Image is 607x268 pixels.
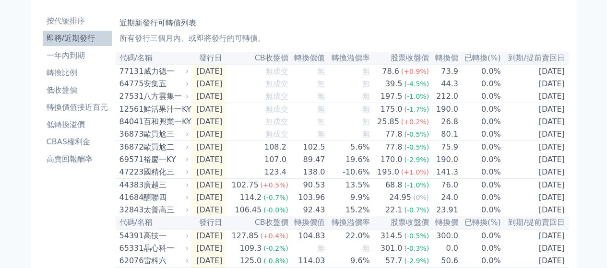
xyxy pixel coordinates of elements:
[143,243,187,254] div: 晶心科一
[43,151,112,167] a: 高賣回報酬率
[43,15,112,27] li: 按代號排序
[459,65,501,78] td: 0.0%
[404,130,429,138] span: (-0.5%)
[143,204,187,216] div: 太普高三
[191,65,226,78] td: [DATE]
[191,153,226,166] td: [DATE]
[43,153,112,165] li: 高賣回報酬率
[143,78,187,90] div: 安集五
[119,179,141,191] div: 44383
[263,257,288,265] span: (-0.8%)
[43,33,112,44] li: 即將/近期發行
[429,242,459,255] td: 0.0
[459,179,501,192] td: 0.0%
[362,105,370,114] span: 無
[429,141,459,154] td: 75.9
[226,216,288,229] th: CB收盤價
[325,191,370,204] td: 9.9%
[238,255,263,267] div: 125.0
[404,181,429,189] span: (-1.0%)
[459,153,501,166] td: 0.0%
[325,166,370,179] td: -10.6%
[459,242,501,255] td: 0.0%
[43,102,112,113] li: 轉換價值接近百元
[459,166,501,179] td: 0.0%
[265,129,288,139] span: 無成交
[501,191,569,204] td: [DATE]
[325,179,370,192] td: 13.5%
[383,141,405,153] div: 77.8
[501,166,569,179] td: [DATE]
[459,255,501,268] td: 0.0%
[501,116,569,128] td: [DATE]
[191,52,226,65] th: 發行日
[429,255,459,268] td: 50.6
[317,117,325,126] span: 無
[404,105,429,113] span: (-1.7%)
[362,92,370,101] span: 無
[501,78,569,90] td: [DATE]
[317,79,325,88] span: 無
[289,179,326,192] td: 90.53
[459,103,501,116] td: 0.0%
[119,243,141,254] div: 65331
[404,245,429,252] span: (-0.3%)
[325,229,370,242] td: 22.0%
[143,255,187,267] div: 雷科六
[119,255,141,267] div: 62076
[317,105,325,114] span: 無
[383,128,405,140] div: 77.8
[265,92,288,101] span: 無成交
[379,243,405,254] div: 301.0
[501,90,569,103] td: [DATE]
[404,143,429,151] span: (-0.5%)
[459,216,501,229] th: 已轉換(%)
[119,91,141,102] div: 27531
[43,50,112,61] li: 一年內到期
[429,216,459,229] th: 轉換價
[143,128,187,140] div: 歐買尬三
[143,91,187,102] div: 八方雲集一
[401,168,429,176] span: (+1.0%)
[191,78,226,90] td: [DATE]
[191,179,226,192] td: [DATE]
[265,67,288,76] span: 無成交
[119,141,141,153] div: 36872
[317,92,325,101] span: 無
[119,128,141,140] div: 36873
[459,116,501,128] td: 0.0%
[265,79,288,88] span: 無成交
[289,191,326,204] td: 103.96
[229,179,260,191] div: 102.75
[325,141,370,154] td: 5.6%
[191,255,226,268] td: [DATE]
[501,103,569,116] td: [DATE]
[238,192,263,203] div: 114.2
[429,229,459,242] td: 300.0
[289,141,326,154] td: 102.5
[429,204,459,216] td: 23.91
[119,192,141,203] div: 41684
[191,229,226,242] td: [DATE]
[325,255,370,268] td: 9.6%
[459,191,501,204] td: 0.0%
[191,128,226,141] td: [DATE]
[43,100,112,115] a: 轉換價值接近百元
[362,67,370,76] span: 無
[317,129,325,139] span: 無
[387,192,413,203] div: 24.95
[191,191,226,204] td: [DATE]
[404,206,429,214] span: (-0.7%)
[119,204,141,216] div: 32843
[404,156,429,163] span: (-2.9%)
[317,67,325,76] span: 無
[404,257,429,265] span: (-2.9%)
[383,179,405,191] div: 68.8
[404,80,429,88] span: (-4.5%)
[229,230,260,242] div: 127.85
[262,141,288,153] div: 108.2
[362,79,370,88] span: 無
[501,153,569,166] td: [DATE]
[143,104,187,115] div: 鮮活果汁一KY
[325,216,370,229] th: 轉換溢價率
